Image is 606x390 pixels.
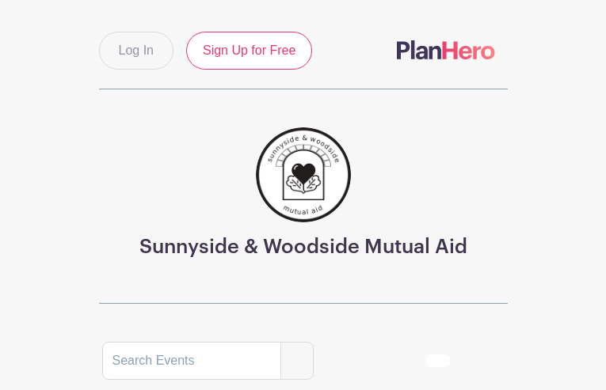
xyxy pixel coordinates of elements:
[99,32,173,70] a: Log In
[425,354,505,367] div: order and view
[102,342,281,380] input: Search Events
[186,32,312,70] a: Sign Up for Free
[256,127,351,222] img: 256.png
[139,235,467,259] h3: Sunnyside & Woodside Mutual Aid
[397,40,495,59] img: logo-507f7623f17ff9eddc593b1ce0a138ce2505c220e1c5a4e2b4648c50719b7d32.svg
